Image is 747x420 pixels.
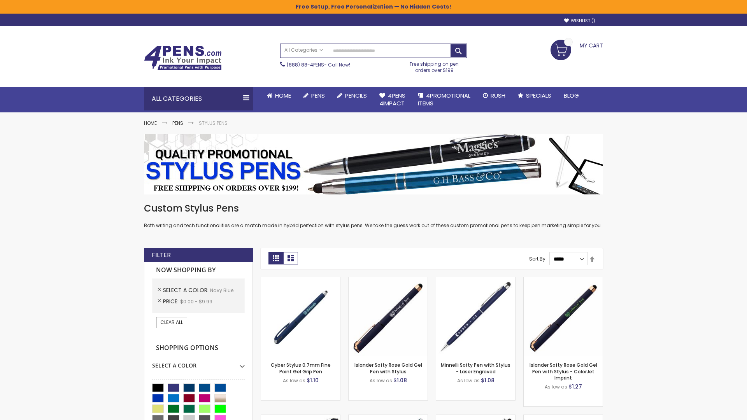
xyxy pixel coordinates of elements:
label: Sort By [529,255,545,262]
span: $1.10 [307,376,319,384]
img: 4Pens Custom Pens and Promotional Products [144,45,222,70]
a: Rush [477,87,512,104]
a: Islander Softy Rose Gold Gel Pen with Stylus - ColorJet Imprint-Navy Blue [524,277,603,283]
a: 4PROMOTIONALITEMS [412,87,477,112]
strong: Shopping Options [152,340,245,357]
a: Home [144,120,157,126]
span: Rush [491,91,505,100]
span: Navy Blue [210,287,233,294]
span: Price [163,297,180,305]
a: All Categories [281,44,327,57]
strong: Filter [152,251,171,259]
strong: Now Shopping by [152,262,245,278]
a: Cyber Stylus 0.7mm Fine Point Gel Grip Pen [271,362,331,374]
img: Cyber Stylus 0.7mm Fine Point Gel Grip Pen-Navy Blue [261,277,340,356]
span: 4Pens 4impact [379,91,405,107]
span: 4PROMOTIONAL ITEMS [418,91,470,107]
a: 4Pens4impact [373,87,412,112]
a: Home [261,87,297,104]
a: Specials [512,87,558,104]
img: Islander Softy Rose Gold Gel Pen with Stylus-Navy Blue [349,277,428,356]
a: Cyber Stylus 0.7mm Fine Point Gel Grip Pen-Navy Blue [261,277,340,283]
h1: Custom Stylus Pens [144,202,603,215]
a: Pencils [331,87,373,104]
a: Pens [172,120,183,126]
a: (888) 88-4PENS [287,61,324,68]
img: Islander Softy Rose Gold Gel Pen with Stylus - ColorJet Imprint-Navy Blue [524,277,603,356]
div: Free shipping on pen orders over $199 [402,58,467,73]
strong: Grid [268,252,283,264]
div: Select A Color [152,356,245,369]
span: Pencils [345,91,367,100]
span: $1.27 [568,383,582,390]
img: Minnelli Softy Pen with Stylus - Laser Engraved-Navy Blue [436,277,515,356]
a: Clear All [156,317,187,328]
a: Wishlist [564,18,595,24]
a: Minnelli Softy Pen with Stylus - Laser Engraved [441,362,510,374]
span: Pens [311,91,325,100]
span: As low as [283,377,305,384]
div: All Categories [144,87,253,110]
span: - Call Now! [287,61,350,68]
span: As low as [457,377,480,384]
span: Select A Color [163,286,210,294]
span: $1.08 [393,376,407,384]
span: $1.08 [481,376,494,384]
span: As low as [370,377,392,384]
strong: Stylus Pens [199,120,228,126]
span: Home [275,91,291,100]
span: All Categories [284,47,323,53]
a: Blog [558,87,585,104]
img: Stylus Pens [144,134,603,194]
a: Islander Softy Rose Gold Gel Pen with Stylus - ColorJet Imprint [530,362,597,381]
a: Pens [297,87,331,104]
a: Islander Softy Rose Gold Gel Pen with Stylus-Navy Blue [349,277,428,283]
span: As low as [545,383,567,390]
a: Minnelli Softy Pen with Stylus - Laser Engraved-Navy Blue [436,277,515,283]
a: Islander Softy Rose Gold Gel Pen with Stylus [354,362,422,374]
span: $0.00 - $9.99 [180,298,212,305]
div: Both writing and tech functionalities are a match made in hybrid perfection with stylus pens. We ... [144,202,603,229]
span: Blog [564,91,579,100]
span: Specials [526,91,551,100]
span: Clear All [160,319,183,325]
